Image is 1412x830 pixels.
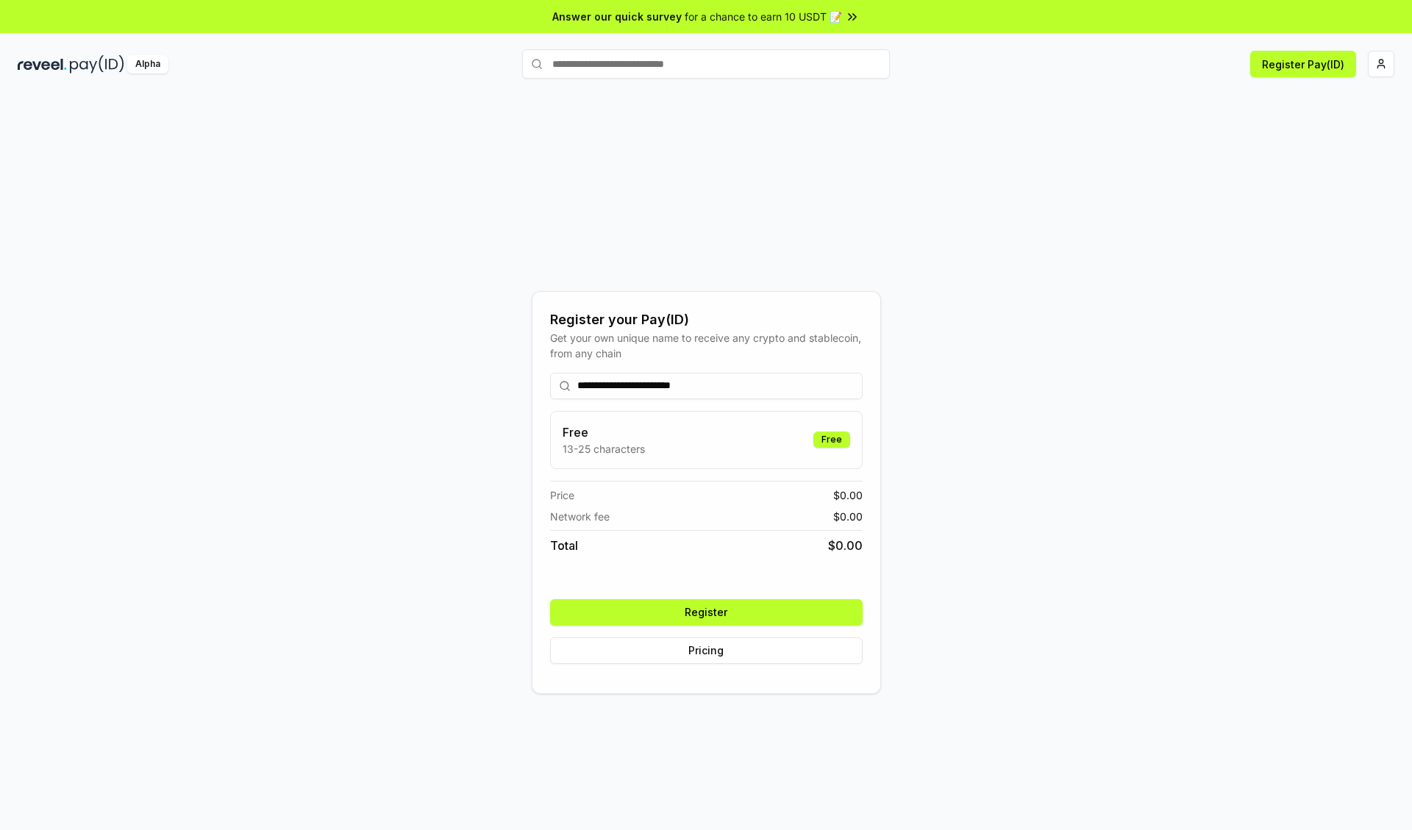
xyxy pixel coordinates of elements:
[833,509,863,524] span: $ 0.00
[550,599,863,626] button: Register
[70,55,124,74] img: pay_id
[833,487,863,503] span: $ 0.00
[550,487,574,503] span: Price
[1250,51,1356,77] button: Register Pay(ID)
[550,537,578,554] span: Total
[685,9,842,24] span: for a chance to earn 10 USDT 📝
[828,537,863,554] span: $ 0.00
[550,509,610,524] span: Network fee
[550,637,863,664] button: Pricing
[552,9,682,24] span: Answer our quick survey
[563,423,645,441] h3: Free
[550,310,863,330] div: Register your Pay(ID)
[813,432,850,448] div: Free
[563,441,645,457] p: 13-25 characters
[127,55,168,74] div: Alpha
[18,55,67,74] img: reveel_dark
[550,330,863,361] div: Get your own unique name to receive any crypto and stablecoin, from any chain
